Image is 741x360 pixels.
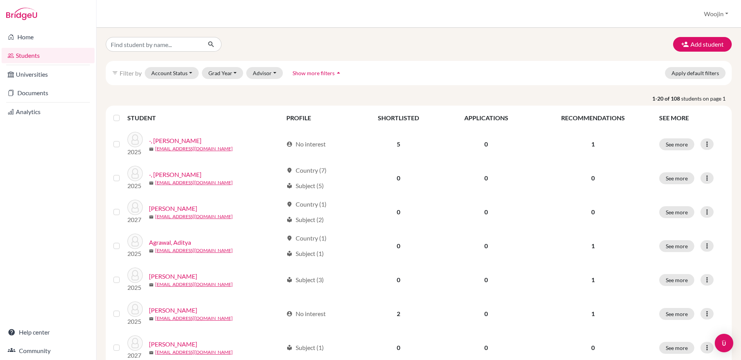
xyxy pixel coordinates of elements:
[286,309,326,318] div: No interest
[106,37,201,52] input: Find student by name...
[127,249,143,258] p: 2025
[536,241,650,251] p: 1
[127,283,143,292] p: 2025
[659,308,694,320] button: See more
[286,311,293,317] span: account_circle
[2,325,95,340] a: Help center
[441,195,531,229] td: 0
[149,215,154,219] span: mail
[127,147,143,156] p: 2025
[286,67,349,79] button: Show more filtersarrow_drop_up
[536,343,650,352] p: 0
[665,67,726,79] button: Apply default filters
[2,85,95,101] a: Documents
[202,67,244,79] button: Grad Year
[356,161,441,195] td: 0
[149,170,201,179] a: -, [PERSON_NAME]
[155,315,233,322] a: [EMAIL_ADDRESS][DOMAIN_NAME]
[286,234,327,243] div: Country (1)
[652,94,681,103] strong: 1-20 of 108
[155,281,233,288] a: [EMAIL_ADDRESS][DOMAIN_NAME]
[286,343,324,352] div: Subject (1)
[2,48,95,63] a: Students
[659,206,694,218] button: See more
[655,109,729,127] th: SEE MORE
[149,238,191,247] a: Agrawal, Aditya
[6,8,37,20] img: Bridge-U
[441,161,531,195] td: 0
[155,349,233,356] a: [EMAIL_ADDRESS][DOMAIN_NAME]
[700,7,732,21] button: Woojin
[2,104,95,119] a: Analytics
[149,350,154,355] span: mail
[356,229,441,263] td: 0
[246,67,283,79] button: Advisor
[120,69,142,77] span: Filter by
[127,335,143,351] img: Alahakone, Shanessa Thisenka
[536,173,650,183] p: 0
[536,207,650,217] p: 0
[127,132,143,147] img: -, Shalibeth Tiffany
[536,140,650,149] p: 1
[441,127,531,161] td: 0
[127,215,143,224] p: 2027
[286,345,293,351] span: local_library
[286,217,293,223] span: local_library
[149,249,154,253] span: mail
[282,109,356,127] th: PROFILE
[127,317,143,326] p: 2025
[681,94,732,103] span: students on page 1
[335,69,342,77] i: arrow_drop_up
[659,274,694,286] button: See more
[155,179,233,186] a: [EMAIL_ADDRESS][DOMAIN_NAME]
[149,147,154,151] span: mail
[286,200,327,209] div: Country (1)
[149,272,197,281] a: [PERSON_NAME]
[286,201,293,207] span: location_on
[536,275,650,284] p: 1
[127,351,143,360] p: 2027
[155,247,233,254] a: [EMAIL_ADDRESS][DOMAIN_NAME]
[441,263,531,297] td: 0
[127,181,143,190] p: 2025
[149,316,154,321] span: mail
[2,67,95,82] a: Universities
[356,195,441,229] td: 0
[286,183,293,189] span: local_library
[659,240,694,252] button: See more
[286,277,293,283] span: local_library
[149,306,197,315] a: [PERSON_NAME]
[286,235,293,241] span: location_on
[441,229,531,263] td: 0
[149,181,154,185] span: mail
[286,251,293,257] span: local_library
[536,309,650,318] p: 1
[286,140,326,149] div: No interest
[441,297,531,331] td: 0
[715,334,733,352] div: Open Intercom Messenger
[659,138,694,150] button: See more
[286,181,324,190] div: Subject (5)
[127,234,143,249] img: Agrawal, Aditya
[286,249,324,258] div: Subject (1)
[127,200,143,215] img: Adhikari, Yatharth
[149,204,197,213] a: [PERSON_NAME]
[112,70,118,76] i: filter_list
[145,67,199,79] button: Account Status
[127,109,282,127] th: STUDENT
[673,37,732,52] button: Add student
[659,342,694,354] button: See more
[441,109,531,127] th: APPLICATIONS
[531,109,655,127] th: RECOMMENDATIONS
[293,70,335,76] span: Show more filters
[149,283,154,287] span: mail
[149,136,201,145] a: -, [PERSON_NAME]
[2,343,95,358] a: Community
[356,109,441,127] th: SHORTLISTED
[155,145,233,152] a: [EMAIL_ADDRESS][DOMAIN_NAME]
[286,167,293,173] span: location_on
[127,166,143,181] img: -, Thiri Cho Thaw
[659,172,694,184] button: See more
[127,267,143,283] img: Ahsan, Amir
[2,29,95,45] a: Home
